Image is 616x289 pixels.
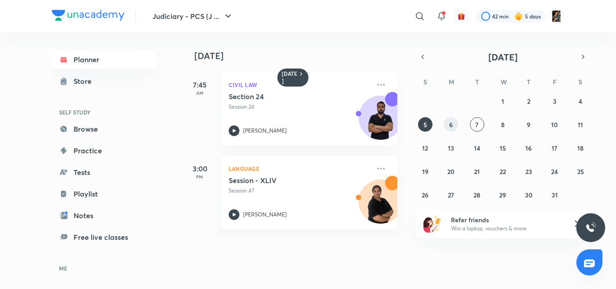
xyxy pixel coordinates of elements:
abbr: October 17, 2025 [552,144,557,152]
button: October 24, 2025 [547,164,562,179]
button: October 23, 2025 [521,164,536,179]
abbr: October 9, 2025 [527,120,530,129]
a: Free live classes [52,228,156,246]
a: Playlist [52,185,156,203]
img: Company Logo [52,10,124,21]
abbr: October 13, 2025 [448,144,454,152]
abbr: October 22, 2025 [500,167,506,176]
p: PM [182,174,218,179]
h5: Session - XLIV [229,176,341,185]
abbr: October 18, 2025 [577,144,584,152]
abbr: October 25, 2025 [577,167,584,176]
p: AM [182,90,218,96]
p: [PERSON_NAME] [243,127,287,135]
h5: Section 24 [229,92,341,101]
button: [DATE] [429,50,577,63]
img: Avatar [359,184,402,228]
button: October 9, 2025 [521,117,536,132]
p: Win a laptop, vouchers & more [451,225,562,233]
button: Judiciary - PCS (J ... [147,7,239,25]
button: October 28, 2025 [470,188,484,202]
h6: Refer friends [451,215,562,225]
abbr: Friday [553,78,556,86]
a: Tests [52,163,156,181]
a: Store [52,72,156,90]
abbr: Monday [449,78,454,86]
button: October 22, 2025 [496,164,510,179]
img: referral [423,215,441,233]
button: October 16, 2025 [521,141,536,155]
abbr: October 19, 2025 [422,167,428,176]
abbr: October 11, 2025 [578,120,583,129]
button: October 14, 2025 [470,141,484,155]
abbr: October 12, 2025 [422,144,428,152]
h6: ME [52,261,156,276]
abbr: October 23, 2025 [525,167,532,176]
abbr: October 20, 2025 [447,167,455,176]
button: October 10, 2025 [547,117,562,132]
p: Language [229,163,370,174]
button: October 25, 2025 [573,164,588,179]
a: Planner [52,50,156,69]
button: October 6, 2025 [444,117,458,132]
button: October 30, 2025 [521,188,536,202]
abbr: October 14, 2025 [474,144,480,152]
abbr: October 7, 2025 [475,120,478,129]
abbr: October 8, 2025 [501,120,505,129]
h6: SELF STUDY [52,105,156,120]
span: [DATE] [488,51,518,63]
button: October 26, 2025 [418,188,432,202]
abbr: Wednesday [501,78,507,86]
abbr: October 5, 2025 [423,120,427,129]
abbr: October 28, 2025 [473,191,480,199]
p: Session 47 [229,187,370,195]
a: Practice [52,142,156,160]
a: Notes [52,206,156,225]
h4: [DATE] [194,50,406,61]
p: [PERSON_NAME] [243,211,287,219]
h6: [DATE] [282,70,298,85]
button: October 1, 2025 [496,94,510,108]
abbr: October 31, 2025 [552,191,558,199]
abbr: October 16, 2025 [525,144,532,152]
button: October 7, 2025 [470,117,484,132]
button: October 3, 2025 [547,94,562,108]
img: Mahima Saini [549,9,564,24]
abbr: October 15, 2025 [500,144,506,152]
button: October 15, 2025 [496,141,510,155]
abbr: October 1, 2025 [501,97,504,106]
abbr: Tuesday [475,78,479,86]
abbr: Sunday [423,78,427,86]
button: October 2, 2025 [521,94,536,108]
button: avatar [454,9,469,23]
abbr: Saturday [579,78,582,86]
a: Browse [52,120,156,138]
img: avatar [457,12,465,20]
abbr: October 24, 2025 [551,167,558,176]
abbr: October 6, 2025 [449,120,453,129]
button: October 29, 2025 [496,188,510,202]
abbr: October 29, 2025 [499,191,506,199]
img: Avatar [359,101,402,144]
img: ttu [585,222,596,233]
img: streak [514,12,523,21]
button: October 21, 2025 [470,164,484,179]
button: October 31, 2025 [547,188,562,202]
div: Store [74,76,97,87]
button: October 17, 2025 [547,141,562,155]
abbr: October 2, 2025 [527,97,530,106]
abbr: October 26, 2025 [422,191,428,199]
button: October 18, 2025 [573,141,588,155]
abbr: October 27, 2025 [448,191,454,199]
button: October 13, 2025 [444,141,458,155]
button: October 4, 2025 [573,94,588,108]
button: October 11, 2025 [573,117,588,132]
button: October 8, 2025 [496,117,510,132]
a: Company Logo [52,10,124,23]
button: October 19, 2025 [418,164,432,179]
abbr: Thursday [527,78,530,86]
abbr: October 21, 2025 [474,167,480,176]
abbr: October 10, 2025 [551,120,558,129]
button: October 5, 2025 [418,117,432,132]
button: October 20, 2025 [444,164,458,179]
